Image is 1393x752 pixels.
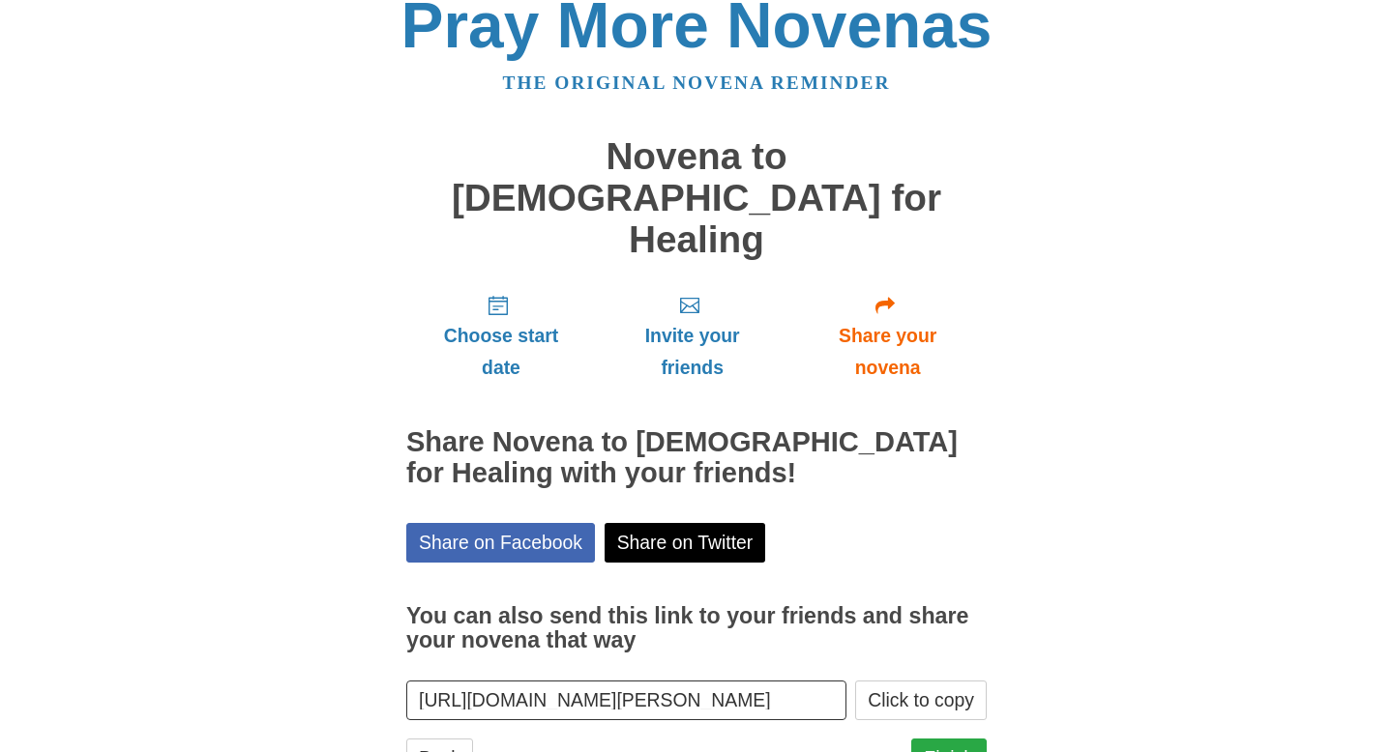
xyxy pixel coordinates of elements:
[406,136,987,260] h1: Novena to [DEMOGRAPHIC_DATA] for Healing
[788,279,987,394] a: Share your novena
[503,72,891,93] a: The original novena reminder
[596,279,788,394] a: Invite your friends
[406,523,595,563] a: Share on Facebook
[808,320,967,384] span: Share your novena
[615,320,769,384] span: Invite your friends
[406,279,596,394] a: Choose start date
[855,680,987,720] button: Click to copy
[605,523,766,563] a: Share on Twitter
[406,604,987,653] h3: You can also send this link to your friends and share your novena that way
[406,427,987,489] h2: Share Novena to [DEMOGRAPHIC_DATA] for Healing with your friends!
[426,320,577,384] span: Choose start date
